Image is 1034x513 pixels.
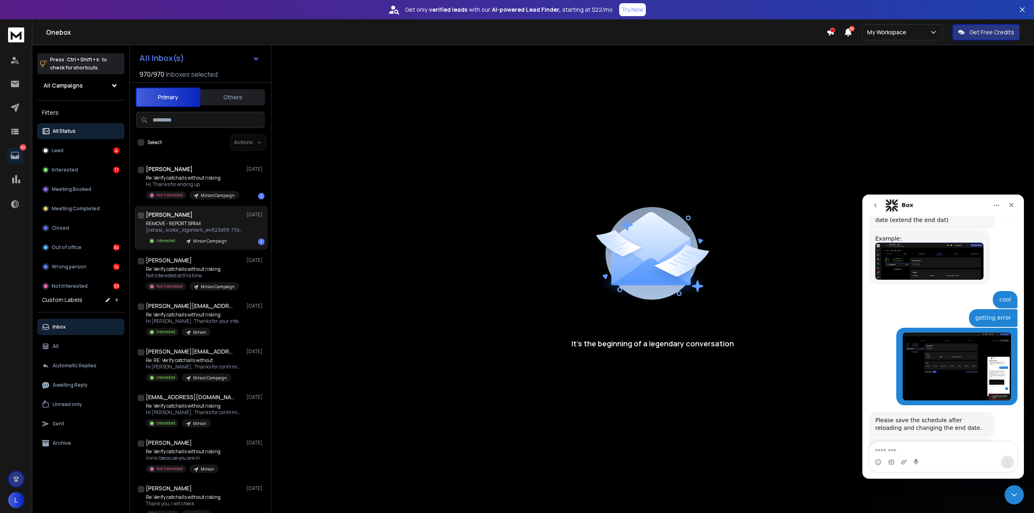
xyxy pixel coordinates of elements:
[13,264,19,271] button: Emoji picker
[139,69,164,79] span: 970 / 970
[37,107,124,118] h3: Filters
[146,256,192,264] h1: [PERSON_NAME]
[146,348,235,356] h1: [PERSON_NAME][EMAIL_ADDRESS][DOMAIN_NAME]
[201,284,234,290] p: Minion Campaign
[146,484,192,492] h1: [PERSON_NAME]
[146,181,239,188] p: Hi, Thanks for ending up
[44,82,83,90] h1: All Campaigns
[51,264,58,271] button: Start recording
[146,165,193,173] h1: [PERSON_NAME]
[7,147,23,163] a: 162
[258,239,265,245] div: 1
[201,193,234,199] p: Minion Campaign
[8,492,24,508] button: L
[146,302,235,310] h1: [PERSON_NAME][EMAIL_ADDRESS][DOMAIN_NAME]
[146,393,235,401] h1: [EMAIL_ADDRESS][DOMAIN_NAME]
[246,394,265,400] p: [DATE]
[405,6,613,14] p: Get only with our starting at $22/mo
[862,195,1024,479] iframe: Intercom live chat
[146,494,221,500] p: Re: Verify catchalls without risking
[52,244,82,251] p: Out of office
[6,243,132,269] div: Should be a temporary error due to network issues.
[201,466,214,472] p: Minion
[37,142,124,159] button: Lead4
[113,167,120,173] div: 17
[193,238,227,244] p: Minion Campaign
[37,239,124,255] button: Out of office34
[146,357,243,364] p: Re: RE: Verify catchalls without
[146,500,221,507] p: Thank you, I will check
[37,162,124,178] button: Interested17
[53,128,76,134] p: All Status
[38,264,45,271] button: Upload attachment
[146,403,243,409] p: Re: Verify catchalls without risking
[156,238,175,244] p: Interested
[7,247,155,261] textarea: Message…
[37,259,124,275] button: Wrong person14
[867,28,910,36] p: My Workspace
[246,440,265,446] p: [DATE]
[572,338,734,349] p: It’s the beginning of a legendary conversation
[193,375,227,381] p: Minion Campaign
[139,261,151,274] button: Send a message…
[52,186,91,193] p: Meeting Booked
[37,319,124,335] button: Inbox
[52,225,69,231] p: Closed
[53,401,82,408] p: Unread only
[42,296,82,304] h3: Custom Labels
[37,338,124,354] button: All
[146,318,243,325] p: Hi [PERSON_NAME], Thanks for your interest! You
[156,375,175,381] p: Interested
[53,324,66,330] p: Inbox
[25,264,32,271] button: Gif picker
[156,466,183,472] p: Not Interested
[147,139,162,146] label: Select
[53,440,71,446] p: Archive
[166,69,218,79] h3: Inboxes selected
[37,435,124,451] button: Archive
[52,264,86,270] p: Wrong person
[37,220,124,236] button: Closed
[52,283,88,289] p: Not Interested
[156,420,175,426] p: Interested
[246,166,265,172] p: [DATE]
[8,27,24,42] img: logo
[146,455,221,461] p: ironic because you are in
[258,193,265,199] div: 1
[146,220,243,227] p: REMOVE - REPORT SPAM
[429,6,467,14] strong: verified leads
[53,421,64,427] p: Sent
[246,348,265,355] p: [DATE]
[619,3,646,16] button: Try Now
[156,283,183,289] p: Not Interested
[136,88,200,107] button: Primary
[52,167,78,173] p: Interested
[52,205,100,212] p: Meeting Completed
[1005,485,1024,505] iframe: Intercom live chat
[37,416,124,432] button: Sent
[146,448,221,455] p: Re: Verify catchalls without risking
[193,421,206,427] p: Minion
[246,303,265,309] p: [DATE]
[146,175,239,181] p: Re: Verify catchalls without risking
[952,24,1020,40] button: Get Free Credits
[849,26,855,31] span: 50
[53,343,59,350] p: All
